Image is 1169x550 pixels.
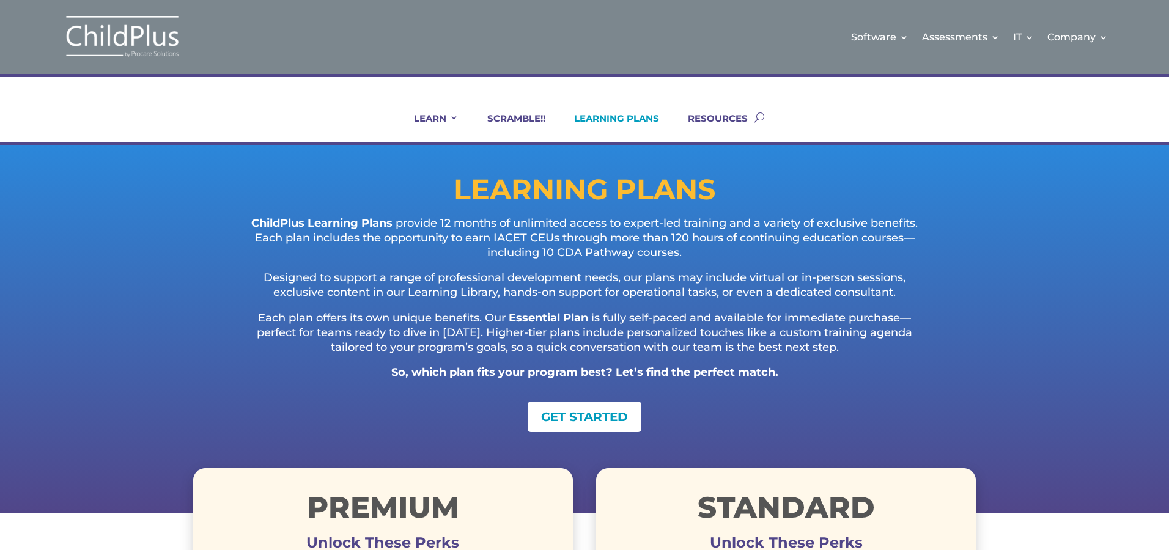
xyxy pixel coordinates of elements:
[242,311,927,365] p: Each plan offers its own unique benefits. Our is fully self-paced and available for immediate pur...
[1047,12,1108,62] a: Company
[193,493,573,528] h1: Premium
[193,175,976,210] h1: LEARNING PLANS
[251,216,393,230] strong: ChildPlus Learning Plans
[673,112,748,142] a: RESOURCES
[851,12,909,62] a: Software
[242,271,927,311] p: Designed to support a range of professional development needs, our plans may include virtual or i...
[472,112,545,142] a: SCRAMBLE!!
[559,112,659,142] a: LEARNING PLANS
[509,311,588,324] strong: Essential Plan
[391,365,778,379] strong: So, which plan fits your program best? Let’s find the perfect match.
[596,543,976,549] h3: Unlock These Perks
[528,402,641,432] a: GET STARTED
[193,543,573,549] h3: Unlock These Perks
[922,12,1000,62] a: Assessments
[1013,12,1034,62] a: IT
[399,112,459,142] a: LEARN
[242,216,927,271] p: provide 12 months of unlimited access to expert-led training and a variety of exclusive benefits....
[596,493,976,528] h1: STANDARD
